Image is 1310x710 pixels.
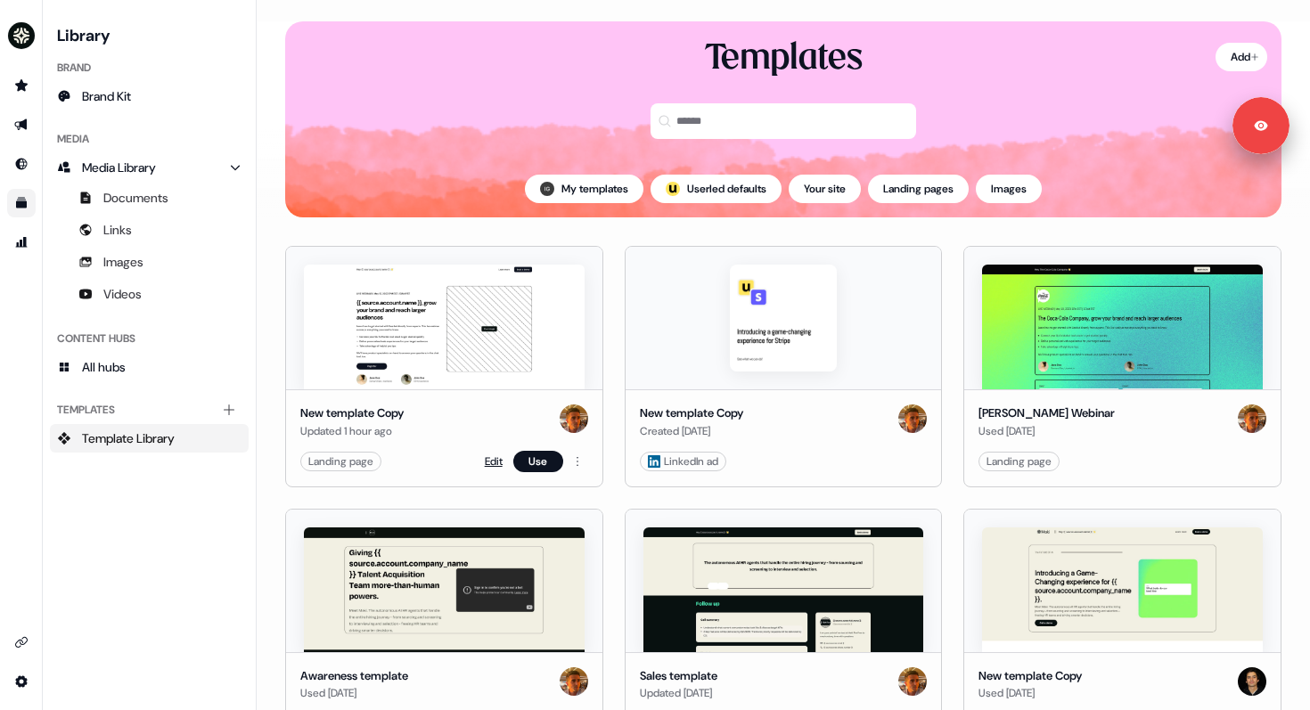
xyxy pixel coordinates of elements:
[640,684,717,702] div: Updated [DATE]
[485,453,503,470] a: Edit
[300,667,408,685] div: Awareness template
[50,21,249,46] h3: Library
[103,285,142,303] span: Videos
[103,189,168,207] span: Documents
[300,422,404,440] div: Updated 1 hour ago
[7,628,36,657] a: Go to integrations
[50,53,249,82] div: Brand
[789,175,861,203] button: Your site
[7,189,36,217] a: Go to templates
[978,404,1115,422] div: [PERSON_NAME] Webinar
[50,248,249,276] a: Images
[525,175,643,203] button: My templates
[868,175,969,203] button: Landing pages
[50,396,249,424] div: Templates
[103,221,132,239] span: Links
[963,246,1281,487] button: Maki Webinar[PERSON_NAME] WebinarUsed [DATE]VincentLanding page
[540,182,554,196] img: Isabel
[103,253,143,271] span: Images
[705,36,863,82] div: Templates
[50,82,249,110] a: Brand Kit
[7,150,36,178] a: Go to Inbound
[82,358,126,376] span: All hubs
[640,667,717,685] div: Sales template
[50,153,249,182] a: Media Library
[625,246,943,487] button: New template CopyNew template CopyCreated [DATE]Vincent LinkedIn ad
[1238,667,1266,696] img: Marc
[82,87,131,105] span: Brand Kit
[978,667,1082,685] div: New template Copy
[300,404,404,422] div: New template Copy
[50,216,249,244] a: Links
[304,527,585,652] img: Awareness template
[285,246,603,487] button: New template CopyNew template CopyUpdated 1 hour agoVincentLanding pageEditUse
[82,429,175,447] span: Template Library
[560,667,588,696] img: Vincent
[640,422,743,440] div: Created [DATE]
[978,684,1082,702] div: Used [DATE]
[560,404,588,433] img: Vincent
[987,453,1052,470] div: Landing page
[50,424,249,453] a: Template Library
[1216,43,1267,71] button: Add
[7,110,36,139] a: Go to outbound experience
[640,404,743,422] div: New template Copy
[976,175,1042,203] button: Images
[7,667,36,696] a: Go to integrations
[651,175,782,203] button: userled logo;Userled defaults
[666,182,680,196] img: userled logo
[730,265,837,371] img: New template Copy
[50,280,249,308] a: Videos
[50,324,249,353] div: Content Hubs
[898,404,927,433] img: Vincent
[648,453,718,470] div: LinkedIn ad
[982,527,1263,652] img: New template Copy
[50,353,249,381] a: All hubs
[50,184,249,212] a: Documents
[666,182,680,196] div: ;
[300,684,408,702] div: Used [DATE]
[82,159,156,176] span: Media Library
[643,527,924,652] img: Sales template
[978,422,1115,440] div: Used [DATE]
[308,453,373,470] div: Landing page
[513,451,563,472] button: Use
[898,667,927,696] img: Vincent
[7,228,36,257] a: Go to attribution
[304,265,585,389] img: New template Copy
[7,71,36,100] a: Go to prospects
[982,265,1263,389] img: Maki Webinar
[1238,404,1266,433] img: Vincent
[50,125,249,153] div: Media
